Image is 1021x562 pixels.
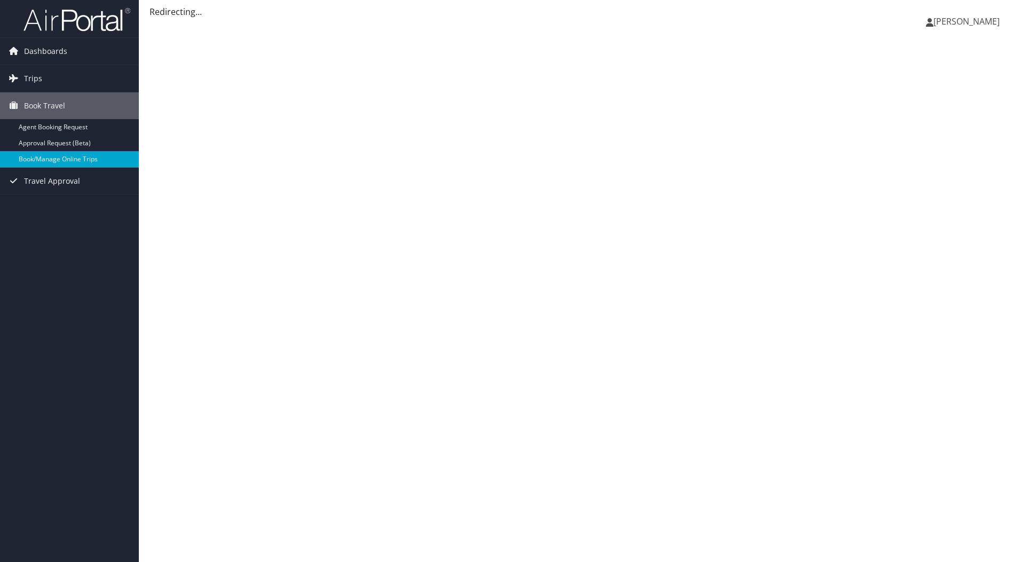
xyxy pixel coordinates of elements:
[24,38,67,65] span: Dashboards
[24,65,42,92] span: Trips
[933,15,1000,27] span: [PERSON_NAME]
[23,7,130,32] img: airportal-logo.png
[24,92,65,119] span: Book Travel
[150,5,1010,18] div: Redirecting...
[24,168,80,194] span: Travel Approval
[926,5,1010,37] a: [PERSON_NAME]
